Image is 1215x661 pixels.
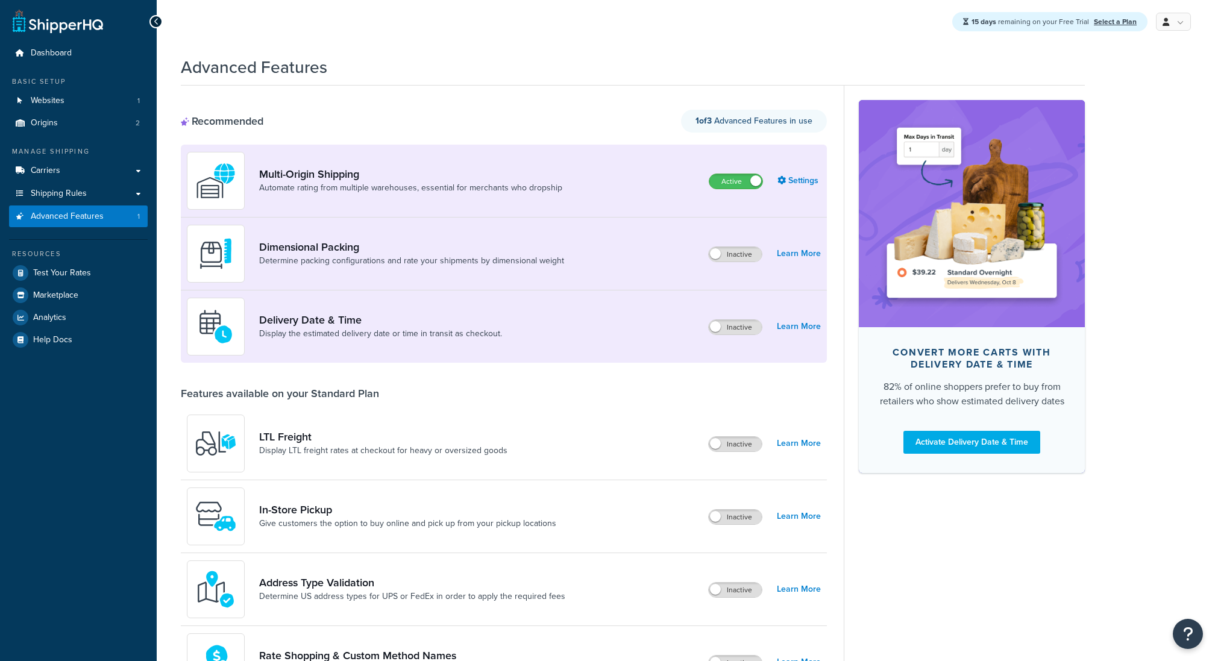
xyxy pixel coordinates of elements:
[259,168,562,181] a: Multi-Origin Shipping
[31,166,60,176] span: Carriers
[31,189,87,199] span: Shipping Rules
[31,48,72,58] span: Dashboard
[195,568,237,610] img: kIG8fy0lQAAAABJRU5ErkJggg==
[709,583,762,597] label: Inactive
[9,112,148,134] li: Origins
[709,437,762,451] label: Inactive
[259,240,564,254] a: Dimensional Packing
[777,172,821,189] a: Settings
[9,146,148,157] div: Manage Shipping
[777,435,821,452] a: Learn More
[777,581,821,598] a: Learn More
[695,114,712,127] strong: 1 of 3
[195,233,237,275] img: DTVBYsAAAAAASUVORK5CYII=
[877,118,1067,309] img: feature-image-ddt-36eae7f7280da8017bfb280eaccd9c446f90b1fe08728e4019434db127062ab4.png
[33,290,78,301] span: Marketplace
[9,183,148,205] a: Shipping Rules
[903,431,1040,454] a: Activate Delivery Date & Time
[195,495,237,537] img: wfgcfpwTIucLEAAAAASUVORK5CYII=
[777,245,821,262] a: Learn More
[9,205,148,228] a: Advanced Features1
[33,335,72,345] span: Help Docs
[33,313,66,323] span: Analytics
[259,503,556,516] a: In-Store Pickup
[195,305,237,348] img: gfkeb5ejjkALwAAAABJRU5ErkJggg==
[709,510,762,524] label: Inactive
[259,313,502,327] a: Delivery Date & Time
[878,380,1066,409] div: 82% of online shoppers prefer to buy from retailers who show estimated delivery dates
[9,329,148,351] a: Help Docs
[259,255,564,267] a: Determine packing configurations and rate your shipments by dimensional weight
[195,422,237,465] img: y79ZsPf0fXUFUhFXDzUgf+ktZg5F2+ohG75+v3d2s1D9TjoU8PiyCIluIjV41seZevKCRuEjTPPOKHJsQcmKCXGdfprl3L4q7...
[181,55,327,79] h1: Advanced Features
[9,249,148,259] div: Resources
[259,182,562,194] a: Automate rating from multiple warehouses, essential for merchants who dropship
[9,160,148,182] a: Carriers
[137,211,140,222] span: 1
[777,318,821,335] a: Learn More
[31,96,64,106] span: Websites
[31,118,58,128] span: Origins
[695,114,812,127] span: Advanced Features in use
[972,16,996,27] strong: 15 days
[9,262,148,284] a: Test Your Rates
[136,118,140,128] span: 2
[31,211,104,222] span: Advanced Features
[181,114,263,128] div: Recommended
[709,174,762,189] label: Active
[9,90,148,112] a: Websites1
[259,328,502,340] a: Display the estimated delivery date or time in transit as checkout.
[9,307,148,328] a: Analytics
[1173,619,1203,649] button: Open Resource Center
[972,16,1091,27] span: remaining on your Free Trial
[878,346,1066,371] div: Convert more carts with delivery date & time
[709,320,762,334] label: Inactive
[195,160,237,202] img: WatD5o0RtDAAAAAElFTkSuQmCC
[137,96,140,106] span: 1
[1094,16,1137,27] a: Select a Plan
[9,77,148,87] div: Basic Setup
[259,576,565,589] a: Address Type Validation
[259,430,507,443] a: LTL Freight
[9,205,148,228] li: Advanced Features
[259,445,507,457] a: Display LTL freight rates at checkout for heavy or oversized goods
[181,387,379,400] div: Features available on your Standard Plan
[9,112,148,134] a: Origins2
[259,518,556,530] a: Give customers the option to buy online and pick up from your pickup locations
[777,508,821,525] a: Learn More
[9,42,148,64] a: Dashboard
[33,268,91,278] span: Test Your Rates
[9,90,148,112] li: Websites
[9,284,148,306] a: Marketplace
[259,591,565,603] a: Determine US address types for UPS or FedEx in order to apply the required fees
[709,247,762,262] label: Inactive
